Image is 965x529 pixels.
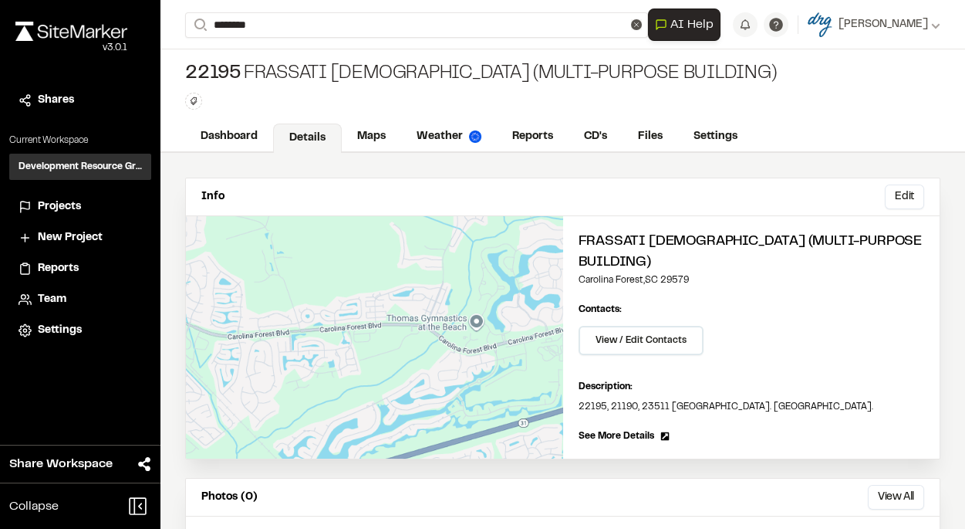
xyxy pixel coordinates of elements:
button: View All [868,485,924,510]
div: Oh geez...please don't... [15,41,127,55]
span: New Project [38,229,103,246]
span: Reports [38,260,79,277]
span: AI Help [670,15,714,34]
a: Maps [342,122,401,151]
span: Collapse [9,497,59,516]
a: Projects [19,198,142,215]
h2: Frassati [DEMOGRAPHIC_DATA] (Multi-Purpose Building) [579,232,925,273]
p: 22195, 21190, 23511 [GEOGRAPHIC_DATA]. [GEOGRAPHIC_DATA]. [579,400,925,414]
a: Weather [401,122,497,151]
img: rebrand.png [15,22,127,41]
span: [PERSON_NAME] [838,16,928,33]
h3: Development Resource Group [19,160,142,174]
a: Dashboard [185,122,273,151]
p: Carolina Forest , SC 29579 [579,273,925,287]
span: 22195 [185,62,241,86]
a: New Project [19,229,142,246]
a: Reports [19,260,142,277]
a: Files [623,122,678,151]
div: Frassati [DEMOGRAPHIC_DATA] (Multi-Purpose Building) [185,62,776,86]
a: Reports [497,122,569,151]
span: Team [38,291,66,308]
span: Settings [38,322,82,339]
div: Open AI Assistant [648,8,727,41]
p: Description: [579,380,925,394]
p: Photos (0) [201,489,258,506]
a: Shares [19,92,142,109]
button: [PERSON_NAME] [808,12,940,37]
button: Clear text [631,19,642,30]
a: Settings [678,122,753,151]
img: User [808,12,832,37]
span: Shares [38,92,74,109]
button: Edit [885,185,924,209]
p: Info [201,188,224,205]
button: Open AI Assistant [648,8,720,41]
a: Team [19,291,142,308]
img: precipai.png [469,131,481,143]
span: See More Details [579,429,654,443]
a: Settings [19,322,142,339]
button: View / Edit Contacts [579,326,704,355]
a: Details [273,124,342,153]
span: Projects [38,198,81,215]
span: Share Workspace [9,455,113,473]
p: Current Workspace [9,134,151,148]
button: Edit Tags [185,93,202,110]
a: CD's [569,122,623,151]
button: Search [185,12,213,38]
p: Contacts: [579,303,622,317]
